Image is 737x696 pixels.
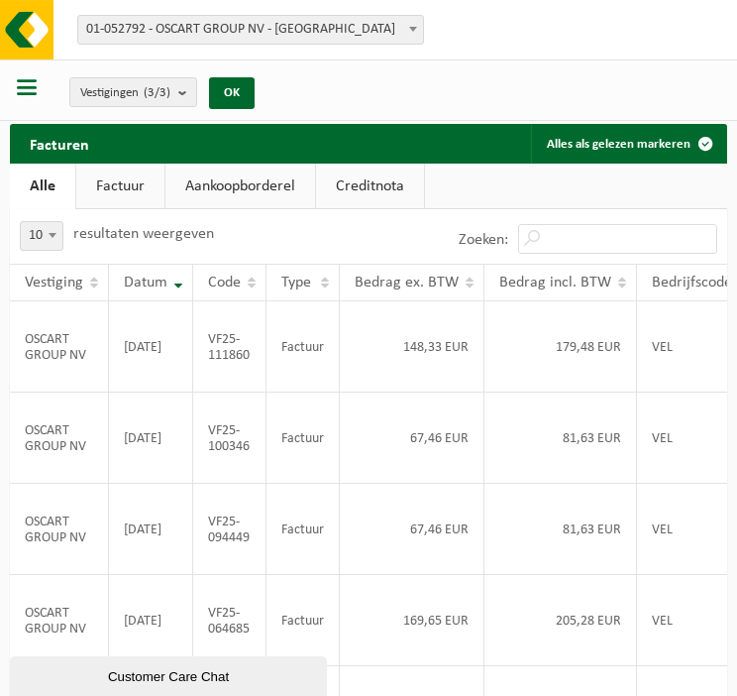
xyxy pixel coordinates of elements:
[124,275,167,290] span: Datum
[281,275,311,290] span: Type
[193,484,266,575] td: VF25-094449
[109,393,193,484] td: [DATE]
[266,575,340,666] td: Factuur
[652,275,732,290] span: Bedrijfscode
[531,124,725,164] button: Alles als gelezen markeren
[76,164,164,209] a: Factuur
[193,393,266,484] td: VF25-100346
[484,575,637,666] td: 205,28 EUR
[10,652,331,696] iframe: chat widget
[340,301,484,393] td: 148,33 EUR
[25,275,83,290] span: Vestiging
[193,301,266,393] td: VF25-111860
[109,575,193,666] td: [DATE]
[484,301,637,393] td: 179,48 EUR
[10,124,109,163] h2: Facturen
[10,301,109,393] td: OSCART GROUP NV
[144,86,170,99] count: (3/3)
[266,393,340,484] td: Factuur
[20,221,63,251] span: 10
[109,301,193,393] td: [DATE]
[484,393,637,484] td: 81,63 EUR
[355,275,459,290] span: Bedrag ex. BTW
[73,226,214,242] label: resultaten weergeven
[266,301,340,393] td: Factuur
[80,78,170,108] span: Vestigingen
[10,164,75,209] a: Alle
[69,77,197,107] button: Vestigingen(3/3)
[499,275,611,290] span: Bedrag incl. BTW
[77,15,424,45] span: 01-052792 - OSCART GROUP NV - HARELBEKE
[340,575,484,666] td: 169,65 EUR
[208,275,241,290] span: Code
[10,484,109,575] td: OSCART GROUP NV
[340,484,484,575] td: 67,46 EUR
[21,222,62,250] span: 10
[340,393,484,484] td: 67,46 EUR
[193,575,266,666] td: VF25-064685
[484,484,637,575] td: 81,63 EUR
[10,393,109,484] td: OSCART GROUP NV
[10,575,109,666] td: OSCART GROUP NV
[316,164,424,209] a: Creditnota
[165,164,315,209] a: Aankoopborderel
[78,16,423,44] span: 01-052792 - OSCART GROUP NV - HARELBEKE
[459,232,508,248] label: Zoeken:
[109,484,193,575] td: [DATE]
[209,77,255,109] button: OK
[266,484,340,575] td: Factuur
